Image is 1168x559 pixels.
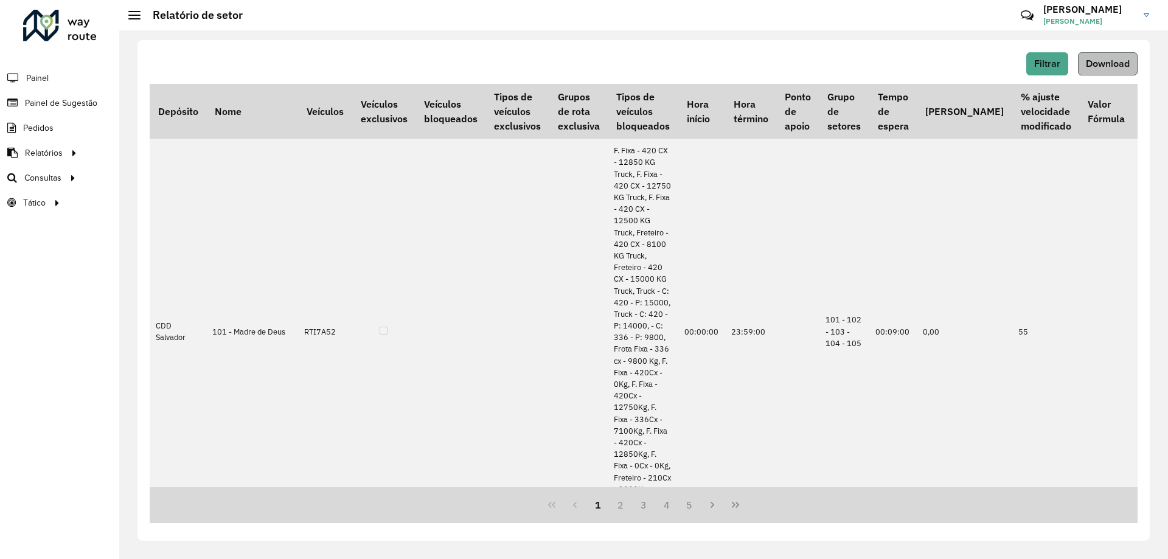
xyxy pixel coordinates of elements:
td: 101 - Madre de Deus [206,139,298,524]
th: % ajuste velocidade modificado [1012,84,1079,139]
td: 00:09:00 [869,139,917,524]
td: 101 - 102 - 103 - 104 - 105 [819,139,869,524]
span: Pedidos [23,122,54,134]
button: 2 [609,493,632,516]
span: Download [1086,58,1130,69]
span: Relatórios [25,147,63,159]
td: 0,00 [917,139,1012,524]
span: Tático [23,196,46,209]
th: Valor Fórmula [1079,84,1133,139]
button: 4 [655,493,678,516]
button: 1 [586,493,610,516]
th: Nome [206,84,298,139]
h2: Relatório de setor [141,9,243,22]
h3: [PERSON_NAME] [1043,4,1135,15]
button: Filtrar [1026,52,1068,75]
span: Filtrar [1034,58,1060,69]
td: 23:59:00 [725,139,776,524]
td: F. Fixa - 420 CX - 12850 KG Truck, F. Fixa - 420 CX - 12750 KG Truck, F. Fixa - 420 CX - 12500 KG... [608,139,678,524]
th: Veículos exclusivos [352,84,415,139]
a: Contato Rápido [1014,2,1040,29]
span: Painel [26,72,49,85]
th: Depósito [150,84,206,139]
td: 00:00:00 [678,139,725,524]
td: RTI7A52 [298,139,352,524]
button: Next Page [701,493,724,516]
th: Tempo de espera [869,84,917,139]
th: Grupos de rota exclusiva [549,84,608,139]
th: Veículos bloqueados [415,84,485,139]
button: 3 [632,493,655,516]
button: Last Page [724,493,747,516]
th: Hora término [725,84,776,139]
td: 55 [1012,139,1079,524]
th: Ponto de apoio [776,84,819,139]
th: [PERSON_NAME] [917,84,1012,139]
span: Consultas [24,172,61,184]
th: Grupo de setores [819,84,869,139]
th: Veículos [298,84,352,139]
button: 5 [678,493,701,516]
span: [PERSON_NAME] [1043,16,1135,27]
th: Hora início [678,84,725,139]
th: Tipos de veículos exclusivos [486,84,549,139]
button: Download [1078,52,1138,75]
span: Painel de Sugestão [25,97,97,109]
td: CDD Salvador [150,139,206,524]
th: Tipos de veículos bloqueados [608,84,678,139]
